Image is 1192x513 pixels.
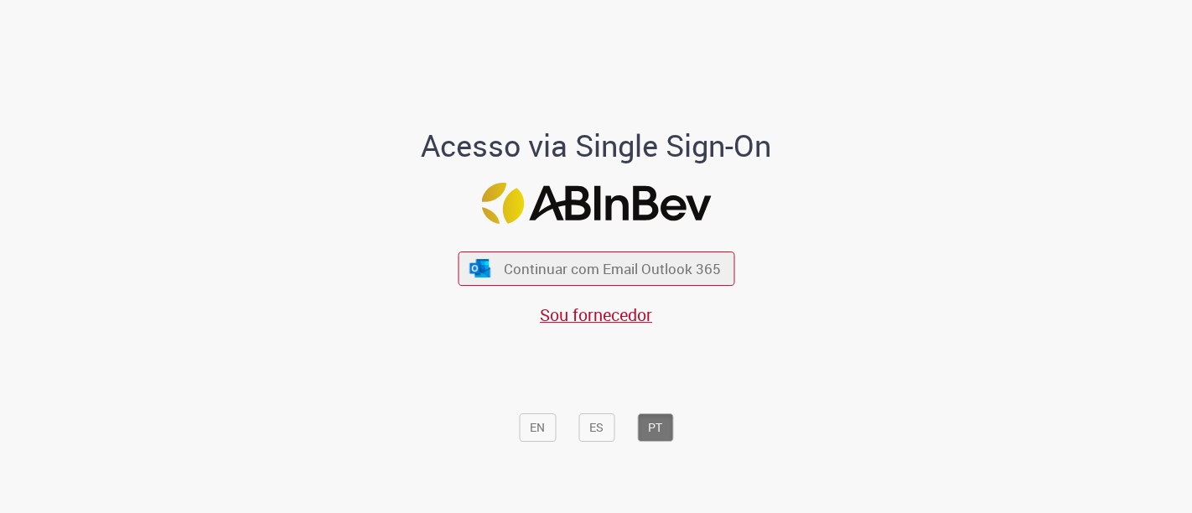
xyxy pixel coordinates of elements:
[519,413,556,442] button: EN
[364,129,829,163] h1: Acesso via Single Sign-On
[469,259,492,277] img: ícone Azure/Microsoft 360
[504,259,721,278] span: Continuar com Email Outlook 365
[481,183,711,224] img: Logo ABInBev
[637,413,673,442] button: PT
[578,413,614,442] button: ES
[458,251,734,286] button: ícone Azure/Microsoft 360 Continuar com Email Outlook 365
[540,303,652,326] a: Sou fornecedor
